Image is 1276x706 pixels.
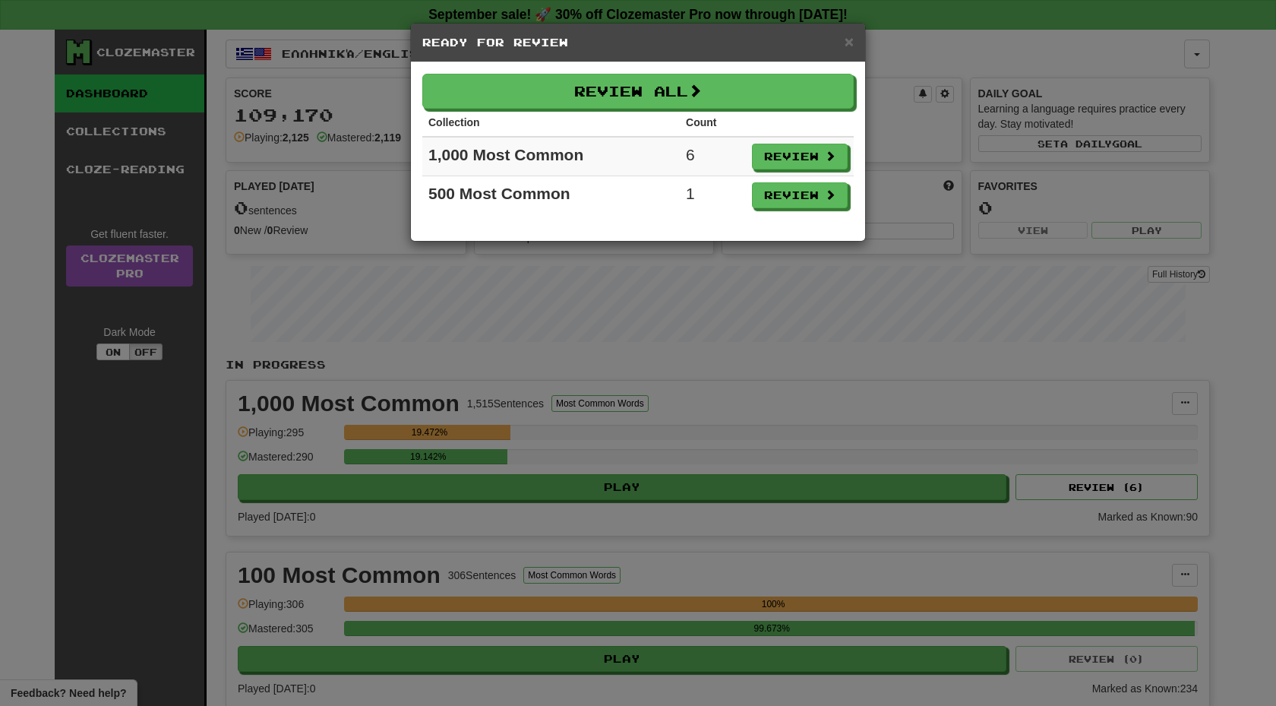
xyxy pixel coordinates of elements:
button: Review [752,144,848,169]
span: × [845,33,854,50]
td: 500 Most Common [422,176,680,215]
button: Review All [422,74,854,109]
th: Collection [422,109,680,137]
td: 1 [680,176,746,215]
h5: Ready for Review [422,35,854,50]
button: Close [845,33,854,49]
th: Count [680,109,746,137]
button: Review [752,182,848,208]
td: 6 [680,137,746,176]
td: 1,000 Most Common [422,137,680,176]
